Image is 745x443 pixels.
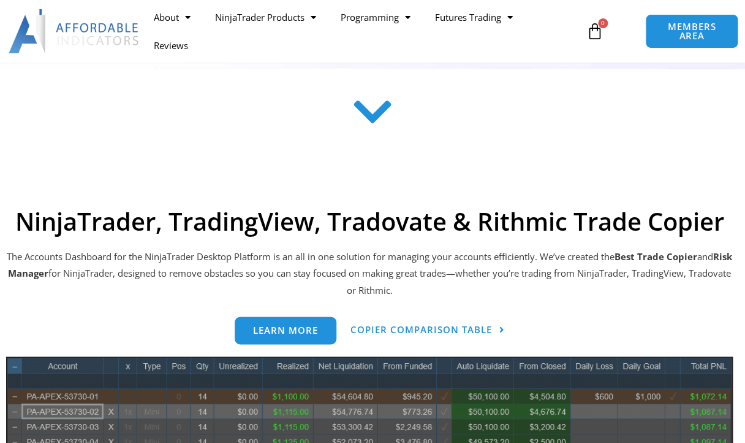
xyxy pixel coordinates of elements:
[645,14,738,48] a: MEMBERS AREA
[253,326,318,335] span: Learn more
[6,248,733,300] p: The Accounts Dashboard for the NinjaTrader Desktop Platform is an all in one solution for managin...
[423,3,525,31] a: Futures Trading
[328,3,423,31] a: Programming
[658,22,725,40] span: MEMBERS AREA
[203,3,328,31] a: NinjaTrader Products
[9,9,140,53] img: LogoAI | Affordable Indicators – NinjaTrader
[6,207,733,236] h2: NinjaTrader, TradingView, Tradovate & Rithmic Trade Copier
[235,317,336,344] a: Learn more
[142,3,581,60] nav: Menu
[568,13,622,49] a: 0
[142,31,200,60] a: Reviews
[350,317,505,344] a: Copier Comparison Table
[615,250,697,263] b: Best Trade Copier
[598,18,608,28] span: 0
[142,3,203,31] a: About
[350,325,492,334] span: Copier Comparison Table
